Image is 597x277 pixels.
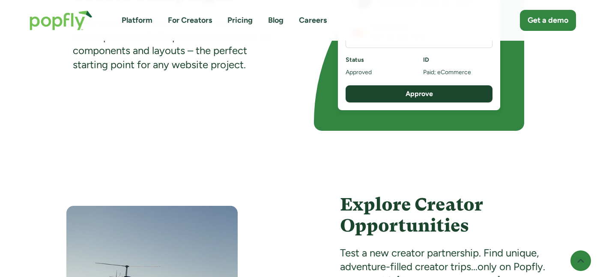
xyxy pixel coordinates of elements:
a: Pricing [227,15,253,26]
a: Blog [268,15,284,26]
h6: ID [423,56,493,64]
div: Approved [346,67,415,78]
div: Save countless hours of design and development with Pinpoint’s detailed set of components and lay... [73,16,283,72]
div: Paid; eCommerce [423,67,493,78]
a: For Creators [168,15,212,26]
h6: Status [346,56,415,64]
div: Approve [353,89,485,99]
a: Careers [299,15,327,26]
div: Get a demo [528,15,568,26]
h4: Explore Creator Opportunities [340,194,550,236]
a: Platform [122,15,152,26]
a: home [21,2,101,39]
a: Get a demo [520,10,576,31]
